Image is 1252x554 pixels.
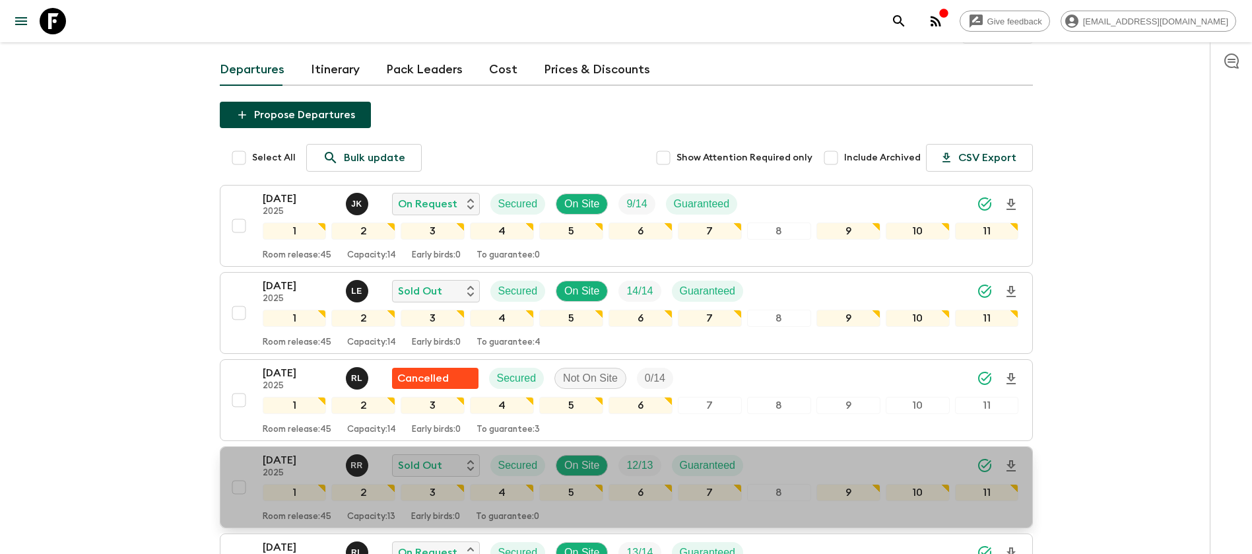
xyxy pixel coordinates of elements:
[844,151,921,164] span: Include Archived
[977,196,993,212] svg: Synced Successfully
[263,191,335,207] p: [DATE]
[926,144,1033,172] button: CSV Export
[331,223,395,240] div: 2
[220,359,1033,441] button: [DATE]2025Rabata Legend MpatamaliFlash Pack cancellationSecuredNot On SiteTrip Fill1234567891011R...
[263,278,335,294] p: [DATE]
[476,512,539,522] p: To guarantee: 0
[398,458,442,473] p: Sold Out
[392,368,478,389] div: Flash Pack cancellation
[544,54,650,86] a: Prices & Discounts
[539,310,603,327] div: 5
[263,207,335,217] p: 2025
[220,54,284,86] a: Departures
[331,397,395,414] div: 2
[554,368,626,389] div: Not On Site
[346,280,371,302] button: LE
[220,446,1033,528] button: [DATE]2025Roland RauSold OutSecuredOn SiteTrip FillGuaranteed1234567891011Room release:45Capacity...
[470,397,534,414] div: 4
[263,512,331,522] p: Room release: 45
[1076,17,1236,26] span: [EMAIL_ADDRESS][DOMAIN_NAME]
[477,337,541,348] p: To guarantee: 4
[680,283,736,299] p: Guaranteed
[498,196,538,212] p: Secured
[263,250,331,261] p: Room release: 45
[977,370,993,386] svg: Synced Successfully
[346,193,371,215] button: JK
[398,196,457,212] p: On Request
[397,370,449,386] p: Cancelled
[347,250,396,261] p: Capacity: 14
[609,223,673,240] div: 6
[678,397,742,414] div: 7
[351,373,362,384] p: R L
[674,196,730,212] p: Guaranteed
[626,458,653,473] p: 12 / 13
[346,367,371,390] button: RL
[747,223,811,240] div: 8
[564,458,599,473] p: On Site
[680,458,736,473] p: Guaranteed
[556,455,608,476] div: On Site
[1003,197,1019,213] svg: Download Onboarding
[220,102,371,128] button: Propose Departures
[955,484,1019,501] div: 11
[398,283,442,299] p: Sold Out
[747,397,811,414] div: 8
[263,223,327,240] div: 1
[470,484,534,501] div: 4
[252,151,296,164] span: Select All
[347,425,396,435] p: Capacity: 14
[563,370,618,386] p: Not On Site
[626,283,653,299] p: 14 / 14
[263,337,331,348] p: Room release: 45
[676,151,812,164] span: Show Attention Required only
[960,11,1050,32] a: Give feedback
[1061,11,1236,32] div: [EMAIL_ADDRESS][DOMAIN_NAME]
[346,284,371,294] span: Leslie Edgar
[401,223,465,240] div: 3
[351,286,362,296] p: L E
[980,17,1049,26] span: Give feedback
[263,452,335,468] p: [DATE]
[498,458,538,473] p: Secured
[489,368,544,389] div: Secured
[618,281,661,302] div: Trip Fill
[955,310,1019,327] div: 11
[412,425,461,435] p: Early birds: 0
[1003,371,1019,387] svg: Download Onboarding
[220,185,1033,267] button: [DATE]2025Jamie KeenanOn RequestSecuredOn SiteTrip FillGuaranteed1234567891011Room release:45Capa...
[618,455,661,476] div: Trip Fill
[331,310,395,327] div: 2
[747,484,811,501] div: 8
[331,484,395,501] div: 2
[609,397,673,414] div: 6
[311,54,360,86] a: Itinerary
[346,197,371,207] span: Jamie Keenan
[263,381,335,392] p: 2025
[346,371,371,382] span: Rabata Legend Mpatamali
[747,310,811,327] div: 8
[386,54,463,86] a: Pack Leaders
[539,397,603,414] div: 5
[351,199,362,209] p: J K
[678,310,742,327] div: 7
[489,54,517,86] a: Cost
[412,337,461,348] p: Early birds: 0
[564,283,599,299] p: On Site
[490,455,546,476] div: Secured
[490,193,546,215] div: Secured
[564,196,599,212] p: On Site
[263,468,335,479] p: 2025
[401,484,465,501] div: 3
[470,223,534,240] div: 4
[645,370,665,386] p: 0 / 14
[490,281,546,302] div: Secured
[401,310,465,327] div: 3
[411,512,460,522] p: Early birds: 0
[347,512,395,522] p: Capacity: 13
[678,223,742,240] div: 7
[609,484,673,501] div: 6
[609,310,673,327] div: 6
[263,484,327,501] div: 1
[886,8,912,34] button: search adventures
